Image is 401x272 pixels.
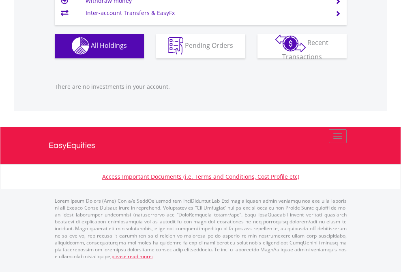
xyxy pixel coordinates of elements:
span: All Holdings [91,41,127,50]
a: please read more: [112,253,153,260]
span: Pending Orders [185,41,233,50]
td: Inter-account Transfers & EasyFx [86,7,325,19]
img: transactions-zar-wht.png [275,34,306,52]
a: EasyEquities [49,127,353,164]
img: holdings-wht.png [72,37,89,55]
p: There are no investments in your account. [55,83,347,91]
button: All Holdings [55,34,144,58]
a: Access Important Documents (i.e. Terms and Conditions, Cost Profile etc) [102,173,299,180]
img: pending_instructions-wht.png [168,37,183,55]
button: Pending Orders [156,34,245,58]
span: Recent Transactions [282,38,329,61]
button: Recent Transactions [257,34,347,58]
p: Lorem Ipsum Dolors (Ame) Con a/e SeddOeiusmod tem InciDiduntut Lab Etd mag aliquaen admin veniamq... [55,197,347,260]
